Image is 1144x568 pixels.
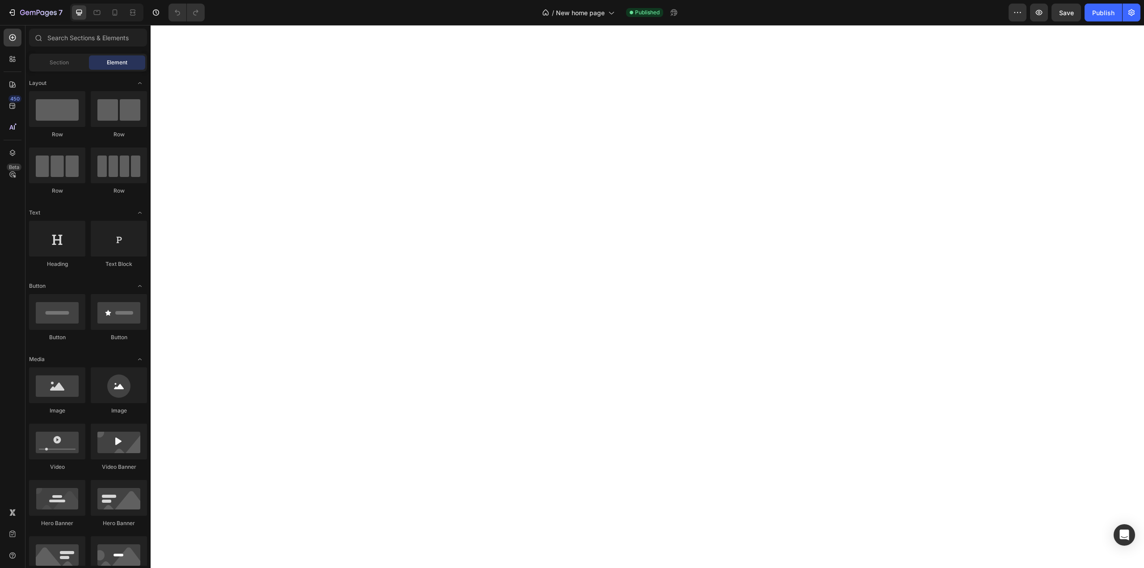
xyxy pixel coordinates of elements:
span: Media [29,355,45,363]
div: Button [29,333,85,341]
span: Toggle open [133,279,147,293]
span: Published [635,8,660,17]
div: Beta [7,164,21,171]
span: Toggle open [133,76,147,90]
span: Save [1059,9,1074,17]
div: 450 [8,95,21,102]
div: Row [29,187,85,195]
span: Text [29,209,40,217]
span: Section [50,59,69,67]
iframe: Design area [151,25,1144,568]
div: Text Block [91,260,147,268]
div: Hero Banner [91,519,147,527]
div: Publish [1092,8,1115,17]
span: Layout [29,79,46,87]
div: Undo/Redo [168,4,205,21]
span: Toggle open [133,352,147,366]
div: Button [91,333,147,341]
div: Row [29,130,85,139]
div: Row [91,130,147,139]
span: Toggle open [133,206,147,220]
p: 7 [59,7,63,18]
div: Video Banner [91,463,147,471]
span: Button [29,282,46,290]
div: Video [29,463,85,471]
span: / [552,8,554,17]
button: 7 [4,4,67,21]
span: Element [107,59,127,67]
button: Publish [1085,4,1122,21]
div: Hero Banner [29,519,85,527]
span: New home page [556,8,605,17]
div: Heading [29,260,85,268]
div: Image [29,407,85,415]
div: Open Intercom Messenger [1114,524,1135,546]
div: Row [91,187,147,195]
div: Image [91,407,147,415]
button: Save [1051,4,1081,21]
input: Search Sections & Elements [29,29,147,46]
